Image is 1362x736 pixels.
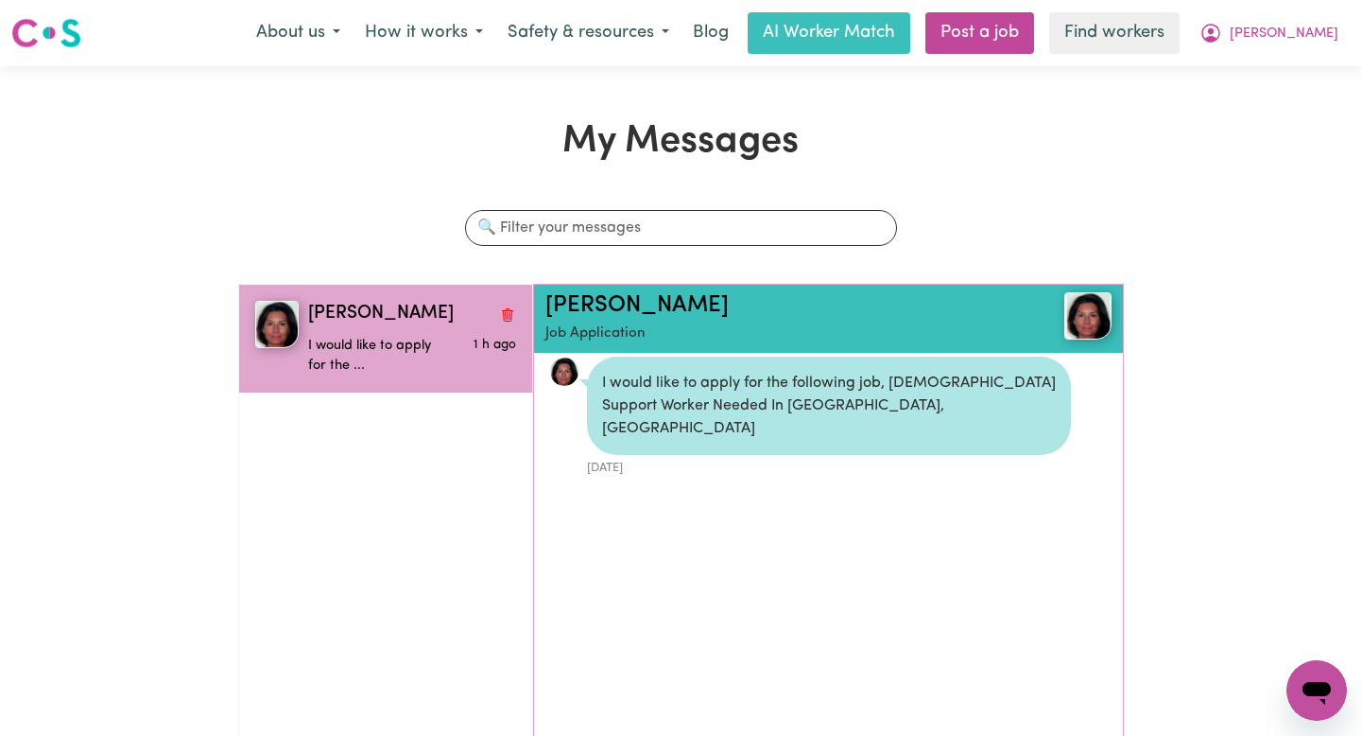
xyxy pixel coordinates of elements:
[1286,660,1347,721] iframe: Button to launch messaging window
[11,16,81,50] img: Careseekers logo
[1017,292,1112,340] a: Christina M
[353,13,495,53] button: How it works
[495,13,681,53] button: Safety & resources
[238,119,1124,165] h1: My Messages
[681,12,740,54] a: Blog
[255,301,299,348] img: Christina M
[1049,12,1180,54] a: Find workers
[587,455,1071,477] div: [DATE]
[587,357,1071,455] div: I would like to apply for the following job, [DEMOGRAPHIC_DATA] Support Worker Needed In [GEOGRAP...
[549,357,579,387] a: View Christina M's profile
[1230,24,1338,44] span: [PERSON_NAME]
[239,285,532,393] button: Christina M[PERSON_NAME]Delete conversationI would like to apply for the ...Message sent on Septe...
[545,324,1017,345] p: Job Application
[545,294,729,317] a: [PERSON_NAME]
[244,13,353,53] button: About us
[925,12,1034,54] a: Post a job
[308,301,454,328] span: [PERSON_NAME]
[499,302,516,326] button: Delete conversation
[1187,13,1351,53] button: My Account
[549,357,579,387] img: info%405starhollywoodlimousines.com.au_avatar_blob
[748,12,910,54] a: AI Worker Match
[11,11,81,55] a: Careseekers logo
[465,210,896,246] input: 🔍 Filter your messages
[308,336,447,377] p: I would like to apply for the ...
[474,339,516,351] span: Message sent on September 2, 2025
[1064,292,1112,340] img: View Christina M's profile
